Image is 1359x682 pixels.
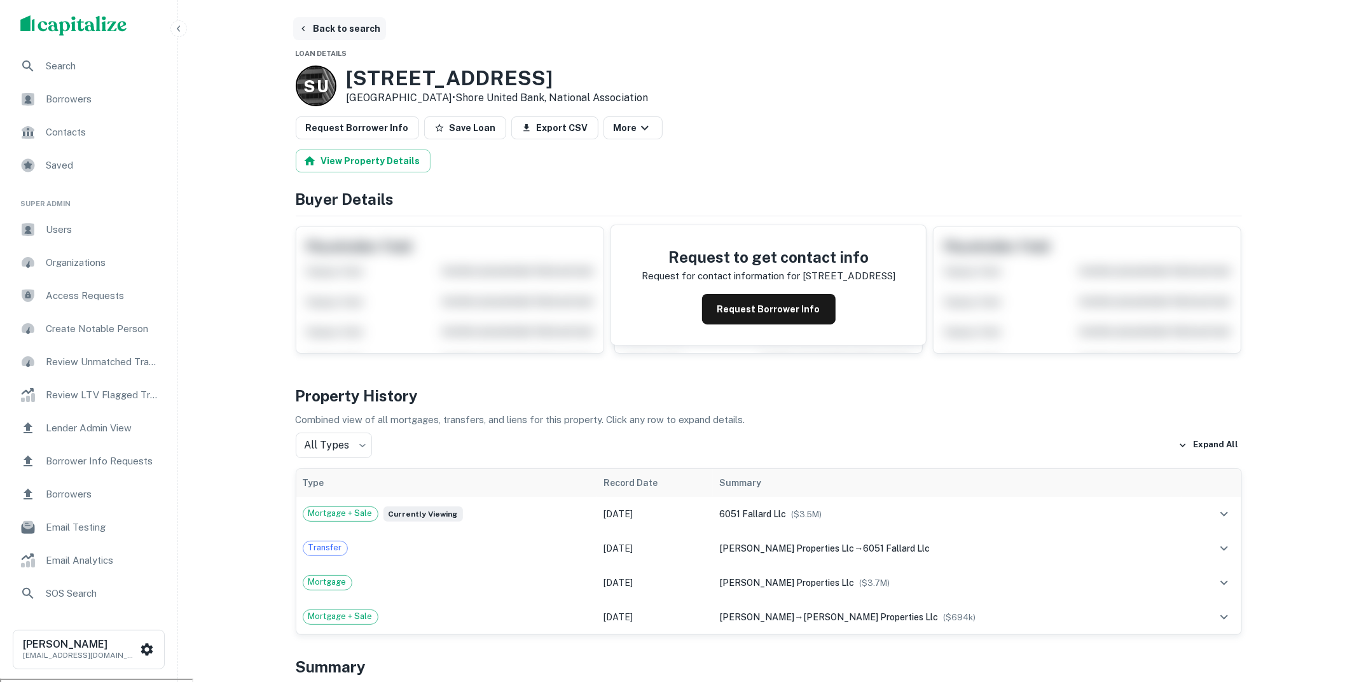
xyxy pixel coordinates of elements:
a: SOS Search [10,578,167,609]
a: Borrowers [10,479,167,510]
th: Type [296,469,597,497]
a: Review Unmatched Transactions [10,347,167,377]
span: [PERSON_NAME] properties llc [719,578,854,588]
button: expand row [1213,606,1235,628]
span: Users [46,222,160,237]
span: 6051 fallard llc [863,543,930,553]
span: Email Testing [46,520,160,535]
button: Expand All [1175,436,1242,455]
th: Summary [713,469,1181,497]
span: ($ 3.7M ) [859,578,890,588]
span: Organizations [46,255,160,270]
td: [DATE] [597,600,714,634]
span: Review Unmatched Transactions [46,354,160,370]
span: Currently viewing [383,506,463,522]
span: Create Notable Person [46,321,160,337]
h4: Request to get contact info [642,246,895,268]
button: Request Borrower Info [296,116,419,139]
span: Borrowers [46,487,160,502]
iframe: Chat Widget [1295,539,1359,601]
div: → [719,541,1175,555]
a: Shore United Bank, National Association [456,92,649,104]
a: Users [10,214,167,245]
button: Save Loan [424,116,506,139]
a: Organizations [10,247,167,278]
span: Search [46,59,160,74]
button: expand row [1213,572,1235,594]
div: All Types [296,433,372,458]
span: [PERSON_NAME] [719,612,794,622]
span: Mortgage + Sale [303,507,378,520]
span: Mortgage [303,576,352,588]
li: Super Admin [10,183,167,214]
span: Access Requests [46,288,160,303]
span: Contacts [46,125,160,140]
td: [DATE] [597,497,714,531]
a: Email Analytics [10,545,167,576]
button: expand row [1213,503,1235,525]
td: [DATE] [597,531,714,566]
span: [PERSON_NAME] properties llc [719,543,854,553]
a: Search [10,51,167,81]
span: Borrower Info Requests [46,454,160,469]
span: Saved [46,158,160,173]
td: [DATE] [597,566,714,600]
span: SOS Search [46,586,160,601]
button: expand row [1213,538,1235,559]
span: Loan Details [296,50,347,57]
span: Email Analytics [46,553,160,568]
span: ($ 3.5M ) [791,510,822,519]
span: Transfer [303,541,347,554]
a: Create Notable Person [10,314,167,344]
button: Back to search [293,17,386,40]
h4: Buyer Details [296,188,1242,211]
a: Borrowers [10,84,167,115]
h4: Property History [296,384,1242,407]
a: Review LTV Flagged Transactions [10,380,167,410]
p: Request for contact information for [642,268,800,284]
h4: Summary [296,655,1242,678]
p: [GEOGRAPHIC_DATA] • [347,90,649,106]
a: Contacts [10,117,167,148]
span: Mortgage + Sale [303,610,378,623]
span: 6051 fallard llc [719,509,786,519]
a: S U [296,66,336,106]
h6: [PERSON_NAME] [23,639,137,650]
p: Combined view of all mortgages, transfers, and liens for this property. Click any row to expand d... [296,412,1242,428]
span: Lender Admin View [46,421,160,436]
button: Request Borrower Info [702,294,836,324]
button: More [604,116,663,139]
a: Email Testing [10,512,167,543]
th: Record Date [597,469,714,497]
a: Borrower Info Requests [10,446,167,477]
button: View Property Details [296,150,431,172]
p: [EMAIL_ADDRESS][DOMAIN_NAME] [23,650,137,661]
button: Export CSV [511,116,598,139]
button: [PERSON_NAME][EMAIL_ADDRESS][DOMAIN_NAME] [13,630,165,669]
span: [PERSON_NAME] properties llc [803,612,938,622]
a: Access Requests [10,281,167,311]
a: Lender Admin View [10,413,167,443]
span: ($ 694k ) [943,613,976,622]
a: Saved [10,150,167,181]
p: [STREET_ADDRESS] [803,268,895,284]
span: Review LTV Flagged Transactions [46,387,160,403]
h3: [STREET_ADDRESS] [347,66,649,90]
